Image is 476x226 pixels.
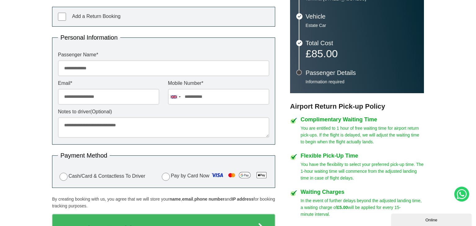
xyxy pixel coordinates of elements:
[301,117,424,122] h4: Complimentary Waiting Time
[301,125,424,145] p: You are entitled to 1 hour of free waiting time for airport return pick-ups. If the flight is del...
[90,109,112,114] span: (Optional)
[168,89,183,104] div: United Kingdom: +44
[58,13,66,21] input: Add a Return Booking
[306,49,418,58] p: £
[306,13,418,20] h3: Vehicle
[162,173,170,181] input: Pay by Card Now
[301,197,424,218] p: In the event of further delays beyond the adjusted landing time, a waiting charge of will be appl...
[72,14,121,19] span: Add a Return Booking
[301,189,424,195] h4: Waiting Charges
[182,197,193,202] strong: email
[58,52,269,57] label: Passenger Name
[168,81,269,86] label: Mobile Number
[232,197,254,202] strong: IP address
[306,70,418,76] h3: Passenger Details
[160,170,269,182] label: Pay by Card Now
[301,153,424,159] h4: Flexible Pick-Up Time
[58,34,120,41] legend: Personal Information
[194,197,224,202] strong: phone number
[290,102,424,111] h3: Airport Return Pick-up Policy
[306,79,418,85] p: Information required
[58,152,110,159] legend: Payment Method
[306,40,418,46] h3: Total Cost
[59,173,68,181] input: Cash/Card & Contactless To Driver
[301,161,424,181] p: You have the flexibility to select your preferred pick-up time. The 1-hour waiting time will comm...
[52,196,275,209] p: By creating booking with us, you agree that we will store your , , and for booking tracking purpo...
[58,81,159,86] label: Email
[170,197,181,202] strong: name
[306,23,418,28] p: Estate Car
[58,109,269,114] label: Notes to driver
[311,48,338,59] span: 85.00
[58,172,145,181] label: Cash/Card & Contactless To Driver
[337,205,348,210] strong: £5.00
[391,212,473,226] iframe: chat widget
